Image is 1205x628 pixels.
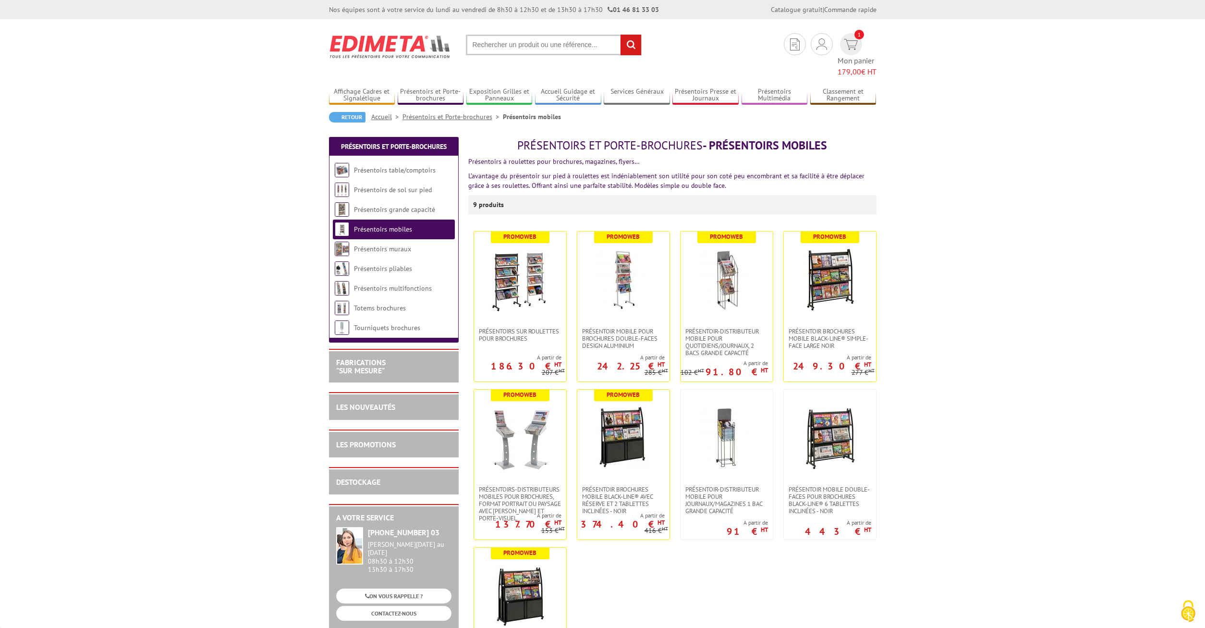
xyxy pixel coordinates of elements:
[784,354,871,361] span: A partir de
[468,157,876,166] p: Présentoirs à roulettes pour brochures, magazines, flyers…
[354,166,436,174] a: Présentoirs table/comptoirs
[336,477,380,487] a: DESTOCKAGE
[335,281,349,296] img: Présentoirs multifonctions
[784,328,876,349] a: Présentoir Brochures mobile Black-Line® simple-face large noir
[503,112,561,122] li: Présentoirs mobiles
[473,195,509,214] p: 9 produits
[604,87,670,103] a: Services Généraux
[559,367,565,374] sup: HT
[371,112,402,121] a: Accueil
[474,328,566,342] a: Présentoirs sur roulettes pour brochures
[790,38,800,50] img: devis rapide
[672,87,739,103] a: Présentoirs Presse et Journaux
[681,328,773,357] a: Présentoir-distributeur mobile pour quotidiens/journaux, 2 bacs grande capacité
[474,486,566,522] a: Présentoirs-distributeurs mobiles pour brochures, format portrait ou paysage avec [PERSON_NAME] e...
[354,185,432,194] a: Présentoirs de sol sur pied
[681,369,704,376] p: 102 €
[1171,595,1205,628] button: Cookies (fenêtre modale)
[1176,599,1200,623] img: Cookies (fenêtre modale)
[479,486,561,522] span: Présentoirs-distributeurs mobiles pour brochures, format portrait ou paysage avec [PERSON_NAME] e...
[468,139,876,152] h1: - Présentoirs mobiles
[590,246,657,313] img: Présentoir mobile pour brochures double-faces Design aluminium
[864,360,871,369] sup: HT
[335,163,349,177] img: Présentoirs table/comptoirs
[577,354,665,361] span: A partir de
[354,284,432,293] a: Présentoirs multifonctions
[838,33,876,77] a: devis rapide 1 Mon panier 179,00€ HT
[517,138,703,153] span: Présentoirs et Porte-brochures
[789,486,871,515] span: Présentoir mobile double-faces pour brochures Black-Line® 6 tablettes inclinées - NOIR
[335,183,349,197] img: Présentoirs de sol sur pied
[503,549,536,557] b: Promoweb
[466,87,533,103] a: Exposition Grilles et Panneaux
[398,87,464,103] a: Présentoirs et Porte-brochures
[336,589,451,603] a: ON VOUS RAPPELLE ?
[657,360,665,369] sup: HT
[693,246,760,313] img: Présentoir-distributeur mobile pour quotidiens/journaux, 2 bacs grande capacité
[554,518,561,527] sup: HT
[341,142,447,151] a: Présentoirs et Porte-brochures
[662,525,668,532] sup: HT
[805,529,871,534] p: 443 €
[354,264,412,273] a: Présentoirs pliables
[487,246,554,313] img: Présentoirs sur roulettes pour brochures
[607,391,640,399] b: Promoweb
[335,320,349,335] img: Tourniquets brochures
[368,541,451,574] div: 08h30 à 12h30 13h30 à 17h30
[813,233,846,241] b: Promoweb
[727,519,768,527] span: A partir de
[329,29,451,64] img: Edimeta
[693,404,760,471] img: Présentoir-Distributeur mobile pour journaux/magazines 1 bac grande capacité
[336,357,386,376] a: FABRICATIONS"Sur Mesure"
[503,391,536,399] b: Promoweb
[608,5,659,14] strong: 01 46 81 33 03
[645,527,668,534] p: 416 €
[844,39,858,50] img: devis rapide
[698,367,704,374] sup: HT
[336,514,451,522] h2: A votre service
[838,67,861,76] span: 179,00
[535,87,601,103] a: Accueil Guidage et Sécurité
[784,486,876,515] a: Présentoir mobile double-faces pour brochures Black-Line® 6 tablettes inclinées - NOIR
[816,38,827,50] img: devis rapide
[542,369,565,376] p: 207 €
[503,233,536,241] b: Promoweb
[329,87,395,103] a: Affichage Cadres et Signalétique
[329,5,659,14] div: Nos équipes sont à votre service du lundi au vendredi de 8h30 à 12h30 et de 13h30 à 17h30
[796,404,864,471] img: Présentoir mobile double-faces pour brochures Black-Line® 6 tablettes inclinées - NOIR
[681,359,768,367] span: A partir de
[541,527,565,534] p: 153 €
[645,369,668,376] p: 285 €
[336,606,451,621] a: CONTACTEZ-NOUS
[727,529,768,534] p: 91 €
[336,402,395,412] a: LES NOUVEAUTÉS
[868,367,875,374] sup: HT
[479,328,561,342] span: Présentoirs sur roulettes pour brochures
[335,242,349,256] img: Présentoirs muraux
[838,66,876,77] span: € HT
[354,225,412,234] a: Présentoirs mobiles
[582,328,665,349] span: Présentoir mobile pour brochures double-faces Design aluminium
[854,30,864,39] span: 1
[335,261,349,276] img: Présentoirs pliables
[685,328,768,357] span: Présentoir-distributeur mobile pour quotidiens/journaux, 2 bacs grande capacité
[336,440,396,449] a: LES PROMOTIONS
[354,323,420,332] a: Tourniquets brochures
[495,521,561,527] p: 137.70 €
[771,5,876,14] div: |
[852,369,875,376] p: 277 €
[597,363,665,369] p: 242.25 €
[796,246,864,313] img: Présentoir Brochures mobile Black-Line® simple-face large noir
[607,233,640,241] b: Promoweb
[402,112,503,121] a: Présentoirs et Porte-brochures
[354,304,406,312] a: Totems brochures
[474,354,561,361] span: A partir de
[336,527,363,565] img: widget-service.jpg
[838,55,876,77] span: Mon panier
[577,328,669,349] a: Présentoir mobile pour brochures double-faces Design aluminium
[621,35,641,55] input: rechercher
[329,112,365,123] a: Retour
[710,233,743,241] b: Promoweb
[789,328,871,349] span: Présentoir Brochures mobile Black-Line® simple-face large noir
[761,526,768,534] sup: HT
